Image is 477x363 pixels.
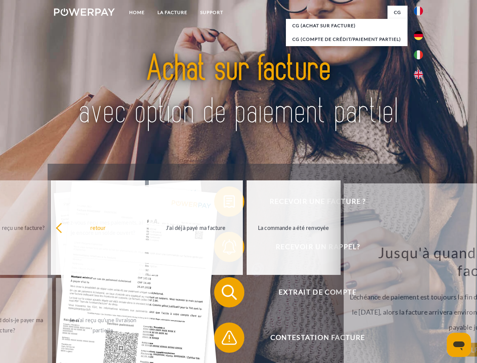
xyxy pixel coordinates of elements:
div: La commande a été renvoyée [251,222,336,233]
img: title-powerpay_fr.svg [72,36,405,145]
button: Contestation Facture [214,323,411,353]
a: CG (achat sur facture) [286,19,408,33]
a: LA FACTURE [151,6,194,19]
a: CG [387,6,408,19]
div: retour [56,222,140,233]
div: Je n'ai reçu qu'une livraison partielle [60,315,145,335]
div: J'ai déjà payé ma facture [153,222,238,233]
img: en [414,70,423,79]
button: Extrait de compte [214,277,411,307]
img: it [414,50,423,59]
a: CG (Compte de crédit/paiement partiel) [286,33,408,46]
span: Contestation Facture [225,323,410,353]
iframe: Bouton de lancement de la fenêtre de messagerie [447,333,471,357]
img: fr [414,6,423,16]
img: de [414,31,423,40]
a: Home [123,6,151,19]
a: Support [194,6,230,19]
span: Extrait de compte [225,277,410,307]
img: qb_warning.svg [220,328,239,347]
img: qb_search.svg [220,283,239,302]
img: logo-powerpay-white.svg [54,8,115,16]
